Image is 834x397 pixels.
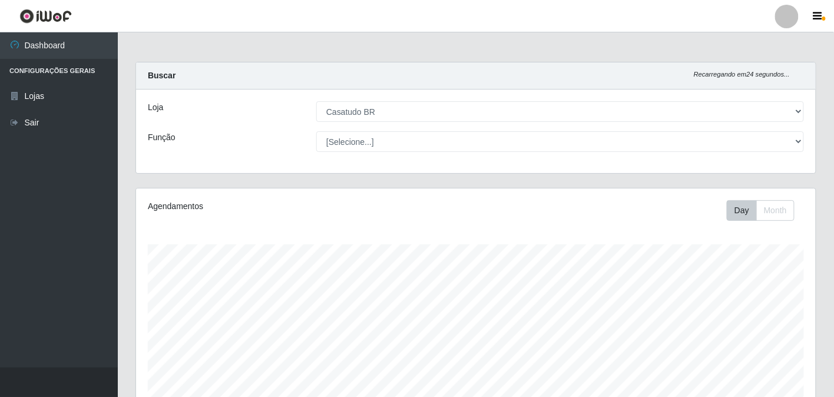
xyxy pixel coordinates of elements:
[19,9,72,24] img: CoreUI Logo
[148,200,411,213] div: Agendamentos
[727,200,795,221] div: First group
[694,71,790,78] i: Recarregando em 24 segundos...
[727,200,804,221] div: Toolbar with button groups
[148,101,163,114] label: Loja
[148,131,176,144] label: Função
[727,200,757,221] button: Day
[756,200,795,221] button: Month
[148,71,176,80] strong: Buscar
